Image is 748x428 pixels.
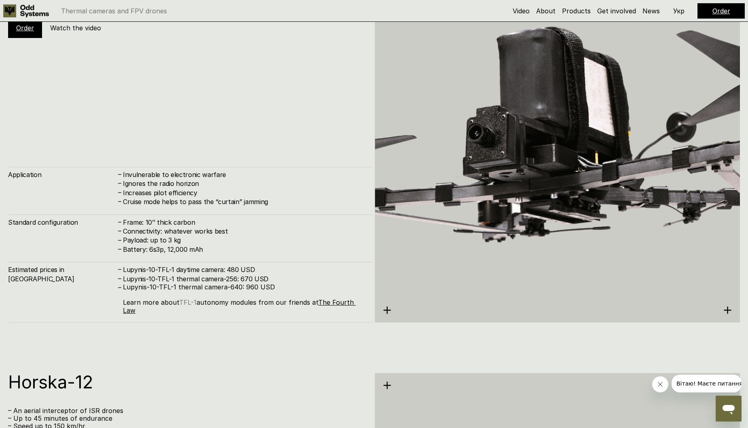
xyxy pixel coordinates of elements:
[123,227,365,236] h4: Connectivity: whatever works best
[562,7,591,15] a: Products
[8,373,365,391] h1: Horska-12
[8,407,365,415] p: – An aerial interceptor of ISR drones
[5,6,74,12] span: Вітаю! Маєте питання?
[8,170,117,179] h4: Application
[8,218,117,227] h4: Standard configuration
[123,245,365,254] h4: Battery: 6s3p, 12,000 mAh
[118,283,121,292] h4: –
[123,188,365,197] h4: Increases pilot efficiency
[123,265,365,274] h4: Lupynis-10-TFL-1 daytime camera: 480 USD
[118,235,121,244] h4: –
[179,298,197,306] a: TFL-1
[716,396,742,422] iframe: Button to launch messaging window
[8,415,365,422] p: – Up to 45 minutes of endurance
[712,7,730,15] a: Order
[118,188,121,197] h4: –
[8,265,117,283] h4: Estimated prices in [GEOGRAPHIC_DATA]
[118,170,121,179] h4: –
[50,23,101,32] h5: Watch the video
[118,265,121,274] h4: –
[118,274,121,283] h4: –
[118,197,121,206] h4: –
[513,7,530,15] a: Video
[123,179,365,188] h4: Ignores the radio horizon
[123,236,365,245] h4: Payload: up to 3 kg
[597,7,636,15] a: Get involved
[642,7,660,15] a: News
[672,375,742,392] iframe: Message from company
[536,7,556,15] a: About
[123,298,356,314] a: The Fourth Law
[123,170,365,179] h4: Invulnerable to electronic warfare
[118,226,121,235] h4: –
[16,24,34,32] a: Order
[652,376,668,392] iframe: Close message
[123,218,365,227] h4: Frame: 10’’ thick carbon
[673,8,685,14] p: Укр
[118,217,121,226] h4: –
[118,179,121,188] h4: –
[123,274,365,283] h4: Lupynis-10-TFL-1 thermal camera-256: 670 USD
[118,245,121,253] h4: –
[61,8,167,14] p: Thermal cameras and FPV drones
[123,283,365,314] p: Lupynis-10-TFL-1 thermal camera-640: 960 USD Learn more about autonomy modules from our friends at
[123,197,365,206] h4: Cruise mode helps to pass the “curtain” jamming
